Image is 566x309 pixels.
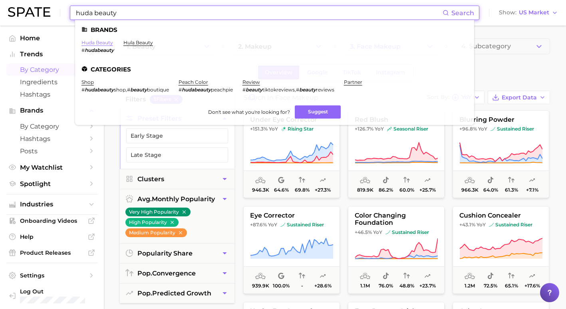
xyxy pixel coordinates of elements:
abbr: popularity index [137,269,152,277]
span: popularity share: TikTok [487,271,494,281]
span: Trends [20,51,84,58]
span: sustained riser [489,222,532,228]
button: red blush+126.7% YoYseasonal riserseasonal riser819.9k86.2%60.0%+25.7% [348,110,445,198]
span: popularity convergence: Medium Convergence [403,176,410,185]
span: popularity convergence: High Convergence [508,271,514,281]
img: SPATE [8,7,50,17]
span: popularity predicted growth: Very Likely [529,271,535,281]
a: Hashtags [6,88,97,101]
a: review [242,79,260,85]
span: blurring powder [453,116,549,123]
span: average monthly popularity: Medium Popularity [465,271,475,281]
span: +7.1% [526,187,538,193]
span: 76.0% [379,283,393,289]
a: Spotlight [6,178,97,190]
span: 966.3k [461,187,479,193]
span: 946.3k [252,187,269,193]
span: Search [451,9,474,17]
a: My Watchlist [6,161,97,174]
span: popularity predicted growth: Uncertain [529,176,535,185]
span: 61.3% [505,187,518,193]
em: hudabeauty [182,87,211,93]
abbr: average [137,195,152,203]
img: sustained riser [385,230,390,235]
span: sustained riser [280,222,324,228]
span: popularity predicted growth: Very Likely [320,271,326,281]
span: popularity predicted growth: Likely [424,271,431,281]
abbr: popularity index [137,289,152,297]
span: Clusters [137,175,164,183]
div: , [242,87,334,93]
em: hudabeauty [85,47,114,53]
span: Brands [20,107,84,114]
button: Medium Popularity [125,228,187,237]
span: +96.8% [459,126,477,132]
a: hula beauty [123,40,153,46]
span: Ingredients [20,78,84,86]
span: US Market [519,10,549,15]
span: 939.9k [252,283,269,289]
a: Hashtags [6,133,97,145]
img: seasonal riser [387,127,392,131]
button: blurring powder+96.8% YoYsustained risersustained riser966.3k64.0%61.3%+7.1% [453,110,549,198]
a: Ingredients [6,76,97,88]
span: +17.6% [524,283,540,289]
span: popularity convergence: Medium Convergence [403,271,410,281]
span: # [296,87,299,93]
span: popularity share: Google [278,271,284,281]
button: cushion concealer+43.1% YoYsustained risersustained riser1.2m72.5%65.1%+17.6% [453,206,549,294]
button: under eye corrector+151.3% YoYrising starrising star946.3k64.6%69.8%+27.3% [243,110,340,198]
span: eye corrector [244,212,340,219]
span: 65.1% [505,283,518,289]
span: Settings [20,272,84,279]
button: High Popularity [125,218,179,227]
button: Early Stage [126,128,228,143]
span: by Category [20,66,84,73]
span: average monthly popularity: Medium Popularity [255,271,266,281]
a: by Category [6,120,97,133]
span: popularity share: Google [278,176,284,185]
span: popularity share: TikTok [383,271,389,281]
button: eye corrector+87.6% YoYsustained risersustained riser939.9k100.0%-+28.6% [243,206,340,294]
span: My Watchlist [20,164,84,171]
span: popularity convergence: High Convergence [508,176,514,185]
em: beauty [299,87,316,93]
span: monthly popularity [137,195,215,203]
span: Show [499,10,516,15]
span: Product Releases [20,249,84,256]
span: +151.3% [250,126,268,132]
span: +126.7% [355,126,373,132]
span: 1.1m [360,283,370,289]
span: Help [20,233,84,240]
span: reviews [316,87,334,93]
img: rising star [281,127,286,131]
button: Industries [6,198,97,210]
button: Suggest [295,105,341,119]
span: YoY [269,126,278,132]
span: YoY [477,222,486,228]
button: Clusters [120,169,234,189]
span: average monthly popularity: Medium Popularity [360,271,370,281]
button: pop.predicted growth [120,283,234,303]
input: Search here for a brand, industry, or ingredient [75,6,443,20]
span: popularity share: TikTok [383,176,389,185]
span: 4. Subcategory [461,43,511,50]
span: Spotlight [20,180,84,188]
span: # [242,87,246,93]
a: huda beauty [81,40,113,46]
span: YoY [375,126,384,132]
span: 69.8% [295,187,310,193]
span: sustained riser [385,229,429,236]
span: Industries [20,201,84,208]
span: sustained riser [491,126,534,132]
a: Posts [6,145,97,157]
span: YoY [268,222,277,228]
button: Late Stage [126,147,228,162]
span: Onboarding Videos [20,217,84,224]
span: popularity share [137,250,193,257]
a: peach color [179,79,208,85]
span: +87.6% [250,222,267,228]
span: peachpie [211,87,233,93]
button: pop.convergence [120,263,234,283]
span: popularity predicted growth: Likely [320,176,326,185]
